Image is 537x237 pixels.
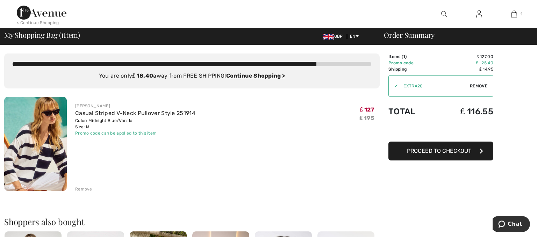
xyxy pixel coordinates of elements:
span: 1 [521,11,522,17]
span: GBP [323,34,346,39]
td: Items ( ) [388,53,436,60]
img: Casual Striped V-Neck Pullover Style 251914 [4,97,67,191]
s: ₤ 195 [360,115,374,121]
iframe: Opens a widget where you can chat to one of our agents [493,216,530,234]
span: Remove [470,83,487,89]
div: You are only away from FREE SHIPPING! [13,72,371,80]
a: 1 [497,10,531,18]
span: ₤ 127 [360,106,374,113]
span: EN [350,34,359,39]
td: ₤ 127.00 [436,53,493,60]
input: Promo code [398,76,470,96]
div: Order Summary [375,31,533,38]
span: Proceed to Checkout [407,148,471,154]
img: My Bag [511,10,517,18]
span: 1 [403,54,405,59]
strong: ₤ 18.40 [132,72,153,79]
div: < Continue Shopping [17,20,59,26]
div: Promo code can be applied to this item [75,130,195,136]
a: Continue Shopping > [226,72,285,79]
img: search the website [441,10,447,18]
span: My Shopping Bag ( Item) [4,31,80,38]
span: 1 [61,30,64,39]
div: [PERSON_NAME] [75,103,195,109]
td: Promo code [388,60,436,66]
a: Sign In [471,10,488,19]
iframe: PayPal [388,123,493,139]
td: ₤ -25.40 [436,60,493,66]
img: My Info [476,10,482,18]
div: ✔ [389,83,398,89]
img: 1ère Avenue [17,6,66,20]
td: ₤ 14.95 [436,66,493,72]
div: Remove [75,186,92,192]
td: ₤ 116.55 [436,100,493,123]
img: UK Pound [323,34,334,39]
td: Total [388,100,436,123]
a: Casual Striped V-Neck Pullover Style 251914 [75,110,195,116]
h2: Shoppers also bought [4,217,380,226]
td: Shipping [388,66,436,72]
button: Proceed to Checkout [388,142,493,160]
div: Color: Midnight Blue/Vanilla Size: M [75,117,195,130]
